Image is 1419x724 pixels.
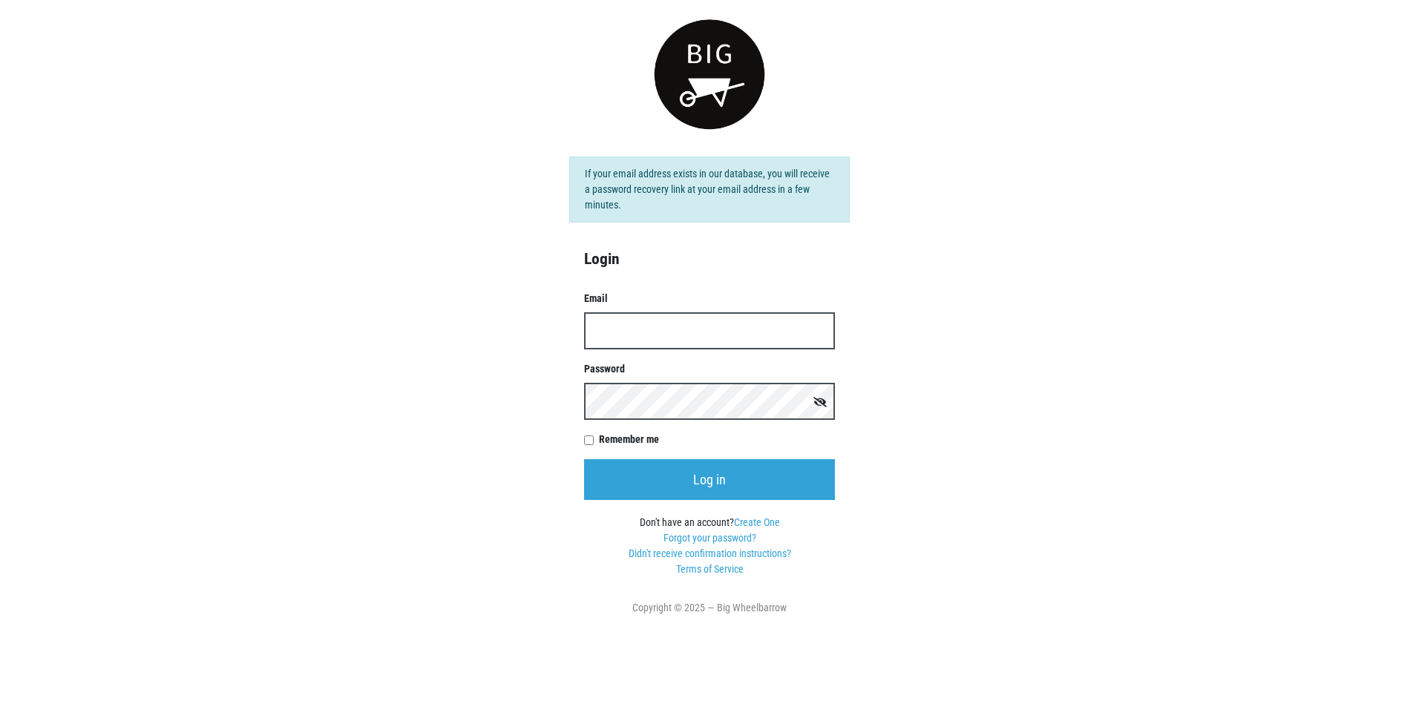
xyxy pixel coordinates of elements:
label: Remember me [599,432,835,447]
img: small-round-logo-d6fdfe68ae19b7bfced82731a0234da4.png [654,19,764,130]
a: Create One [734,516,780,528]
input: Log in [584,459,835,500]
div: Don't have an account? [584,515,835,577]
label: Email [584,291,835,306]
h4: Login [584,249,835,269]
label: Password [584,361,835,377]
a: Didn't receive confirmation instructions? [629,547,791,559]
div: Copyright © 2025 — Big Wheelbarrow [561,600,858,616]
a: Terms of Service [676,563,744,575]
a: Forgot your password? [663,532,756,544]
div: If your email address exists in our database, you will receive a password recovery link at your e... [569,157,850,223]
